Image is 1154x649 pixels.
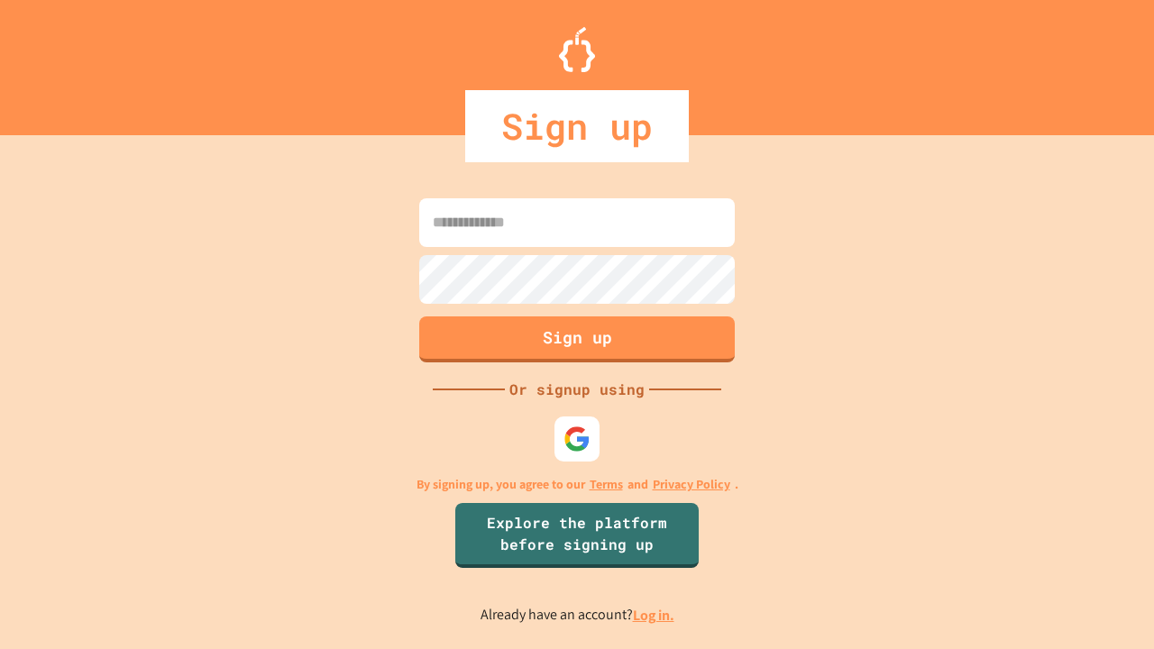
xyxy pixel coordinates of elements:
[455,503,699,568] a: Explore the platform before signing up
[465,90,689,162] div: Sign up
[419,316,735,362] button: Sign up
[481,604,674,626] p: Already have an account?
[653,475,730,494] a: Privacy Policy
[505,379,649,400] div: Or signup using
[590,475,623,494] a: Terms
[417,475,738,494] p: By signing up, you agree to our and .
[559,27,595,72] img: Logo.svg
[563,425,591,452] img: google-icon.svg
[633,606,674,625] a: Log in.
